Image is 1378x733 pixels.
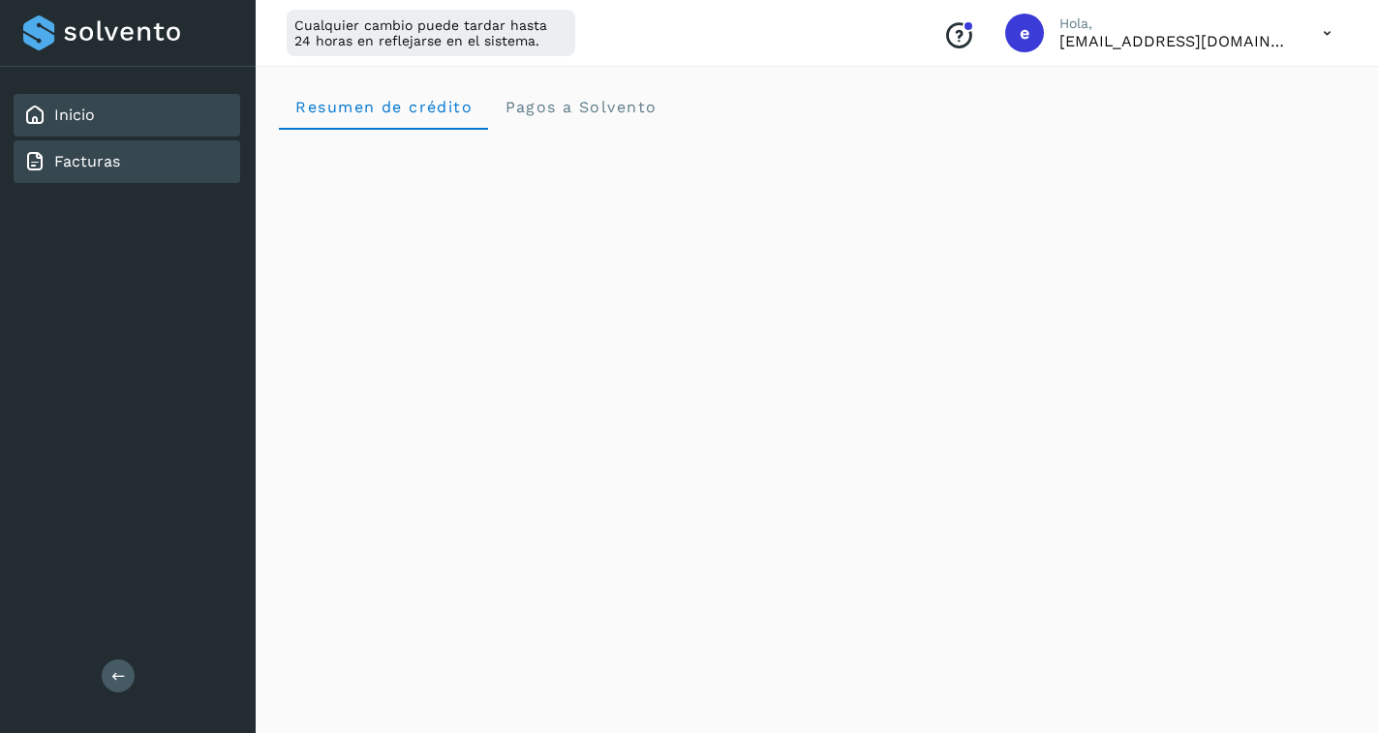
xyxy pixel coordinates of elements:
p: Hola, [1059,15,1292,32]
p: ejecutivo1@grupocvs.com.mx [1059,32,1292,50]
a: Facturas [54,152,120,170]
div: Facturas [14,140,240,183]
a: Inicio [54,106,95,124]
div: Inicio [14,94,240,137]
div: Cualquier cambio puede tardar hasta 24 horas en reflejarse en el sistema. [287,10,575,56]
span: Pagos a Solvento [504,98,657,116]
span: Resumen de crédito [294,98,473,116]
